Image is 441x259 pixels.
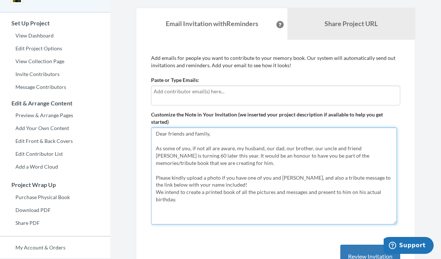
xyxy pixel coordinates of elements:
input: Add contributor email(s) here... [154,87,398,96]
label: Paste or Type Emails: [151,76,199,84]
textarea: Dear friends and family, As some of you, if not all are aware, my husband, our dad, our brother, ... [151,127,397,224]
h3: Set Up Project [0,20,110,26]
b: Share Project URL [325,19,378,28]
iframe: Opens a widget where you can chat to one of our agents [384,237,434,255]
label: Customize the Note in Your Invitation (we inserted your project description if available to help ... [151,111,400,126]
p: Add emails for people you want to contribute to your memory book. Our system will automatically s... [151,54,400,69]
h3: Edit & Arrange Content [0,100,110,107]
strong: Email Invitation with Reminders [166,19,258,28]
h3: Project Wrap Up [0,181,110,188]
